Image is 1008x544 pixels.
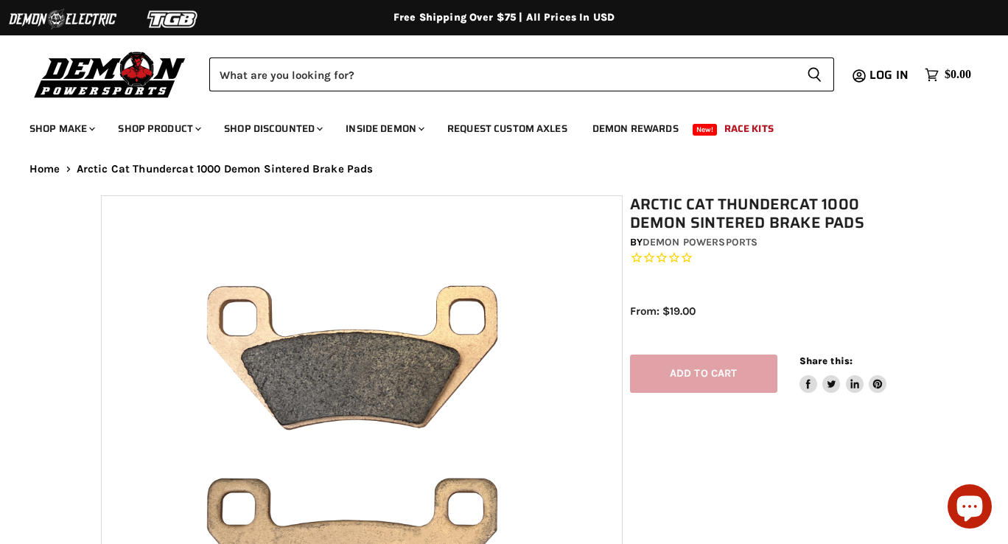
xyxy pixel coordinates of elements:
span: New! [693,124,718,136]
a: Shop Discounted [213,114,332,144]
a: $0.00 [917,64,979,86]
a: Inside Demon [335,114,433,144]
aside: Share this: [799,355,887,394]
div: by [630,234,914,251]
h1: Arctic Cat Thundercat 1000 Demon Sintered Brake Pads [630,195,914,232]
img: Demon Electric Logo 2 [7,5,118,33]
a: Race Kits [713,114,785,144]
img: TGB Logo 2 [118,5,228,33]
a: Home [29,163,60,175]
inbox-online-store-chat: Shopify online store chat [943,484,996,532]
span: Rated 0.0 out of 5 stars 0 reviews [630,251,914,266]
span: $0.00 [945,68,971,82]
img: Demon Powersports [29,48,191,100]
a: Shop Product [107,114,210,144]
span: Share this: [799,355,853,366]
ul: Main menu [18,108,967,144]
span: Arctic Cat Thundercat 1000 Demon Sintered Brake Pads [77,163,374,175]
a: Log in [863,69,917,82]
a: Request Custom Axles [436,114,578,144]
a: Shop Make [18,114,104,144]
span: Log in [869,66,909,84]
input: Search [209,57,795,91]
span: From: $19.00 [630,304,696,318]
a: Demon Rewards [581,114,690,144]
a: Demon Powersports [643,236,757,248]
button: Search [795,57,834,91]
form: Product [209,57,834,91]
